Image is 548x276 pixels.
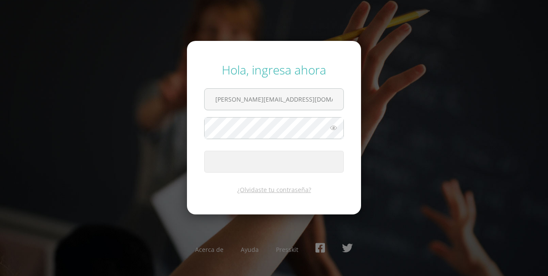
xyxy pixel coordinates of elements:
a: ¿Olvidaste tu contraseña? [237,186,311,194]
a: Ayuda [241,245,259,254]
a: Acerca de [195,245,223,254]
div: Hola, ingresa ahora [204,62,344,78]
a: Presskit [276,245,298,254]
input: Correo electrónico o usuario [205,89,343,110]
button: Ingresar [204,151,344,173]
